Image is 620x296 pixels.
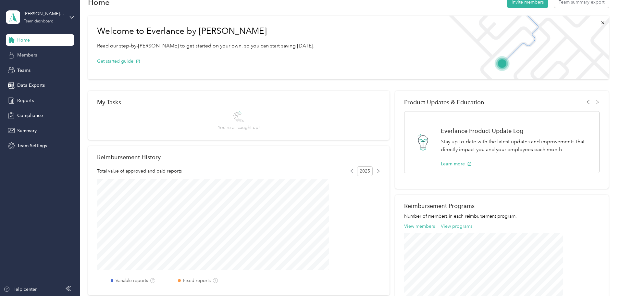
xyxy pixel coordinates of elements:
iframe: Everlance-gr Chat Button Frame [584,260,620,296]
button: Learn more [441,161,472,167]
p: Read our step-by-[PERSON_NAME] to get started on your own, so you can start saving [DATE]. [97,42,315,50]
button: View programs [441,223,472,230]
span: Reports [17,97,34,104]
h2: Reimbursement History [97,154,161,161]
span: Compliance [17,112,43,119]
span: Data Exports [17,82,45,89]
span: Home [17,37,30,44]
span: You’re all caught up! [218,124,260,131]
span: Teams [17,67,31,74]
p: Number of members in each reimbursement program. [404,213,600,220]
button: View members [404,223,435,230]
span: Summary [17,127,37,134]
button: Help center [4,286,37,293]
h2: Reimbursement Programs [404,202,600,209]
div: My Tasks [97,99,380,106]
span: Members [17,52,37,58]
label: Variable reports [116,277,148,284]
div: [PERSON_NAME] Team [24,10,64,17]
span: 2025 [357,166,373,176]
div: Team dashboard [24,19,54,23]
p: Stay up-to-date with the latest updates and improvements that directly impact you and your employ... [441,138,592,154]
h1: Everlance Product Update Log [441,127,592,134]
label: Fixed reports [183,277,211,284]
span: Total value of approved and paid reports [97,168,182,174]
span: Product Updates & Education [404,99,484,106]
img: Welcome to everlance [442,16,609,79]
h1: Welcome to Everlance by [PERSON_NAME] [97,26,315,36]
span: Team Settings [17,142,47,149]
button: Get started guide [97,58,140,65]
